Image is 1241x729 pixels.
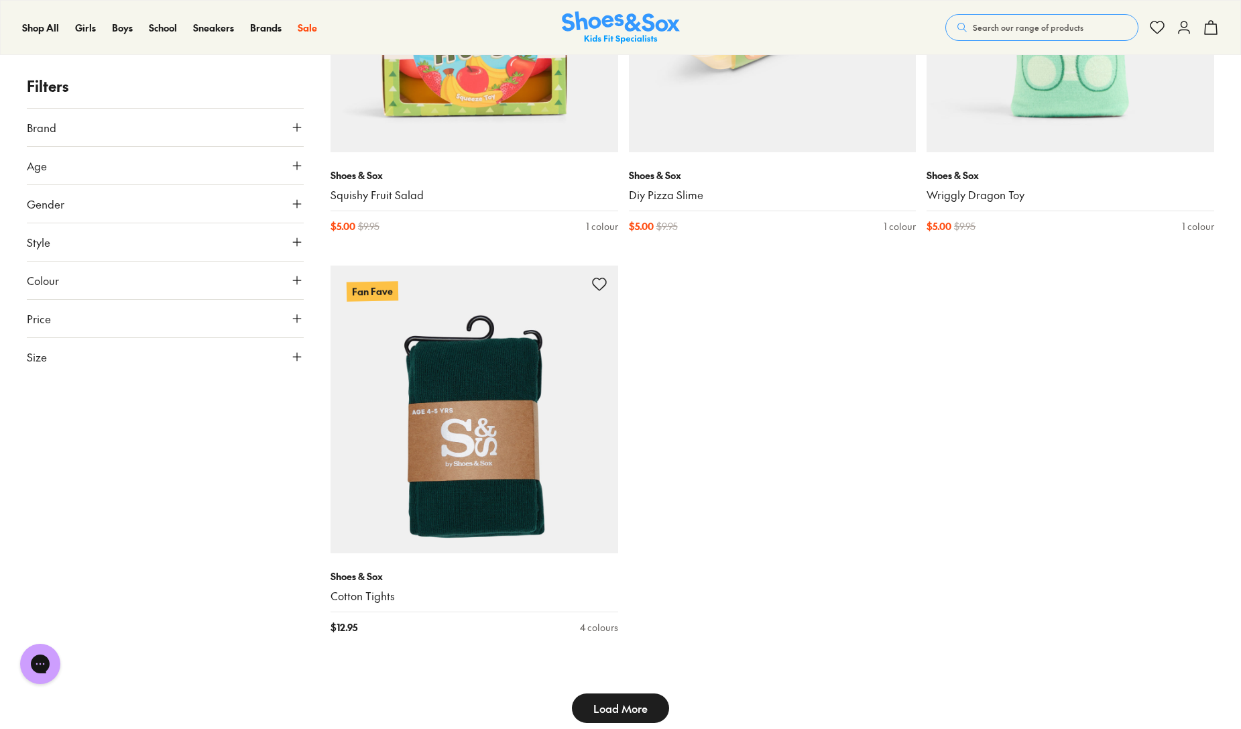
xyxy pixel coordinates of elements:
p: Fan Fave [347,281,398,301]
span: Sneakers [193,21,234,34]
span: $ 5.00 [629,219,654,233]
button: Size [27,338,304,376]
p: Filters [27,75,304,97]
span: School [149,21,177,34]
span: $ 9.95 [656,219,678,233]
button: Price [27,300,304,337]
div: 1 colour [884,219,916,233]
a: Shop All [22,21,59,35]
span: Gender [27,196,64,212]
span: Brand [27,119,56,135]
div: 1 colour [586,219,618,233]
span: $ 12.95 [331,620,357,634]
span: Colour [27,272,59,288]
span: Style [27,234,50,250]
a: Sale [298,21,317,35]
a: Shoes & Sox [562,11,680,44]
a: Girls [75,21,96,35]
span: $ 9.95 [954,219,976,233]
a: Fan Fave [331,266,618,553]
button: Colour [27,262,304,299]
span: Age [27,158,47,174]
span: $ 9.95 [358,219,379,233]
a: Sneakers [193,21,234,35]
span: Boys [112,21,133,34]
a: School [149,21,177,35]
a: Squishy Fruit Salad [331,188,618,203]
span: Load More [593,700,648,716]
img: SNS_Logo_Responsive.svg [562,11,680,44]
span: Brands [250,21,282,34]
p: Shoes & Sox [331,569,618,583]
span: Shop All [22,21,59,34]
button: Brand [27,109,304,146]
span: $ 5.00 [927,219,951,233]
span: Sale [298,21,317,34]
span: Girls [75,21,96,34]
button: Style [27,223,304,261]
a: Cotton Tights [331,589,618,604]
button: Load More [572,693,669,723]
div: 4 colours [580,620,618,634]
button: Search our range of products [945,14,1138,41]
a: Brands [250,21,282,35]
p: Shoes & Sox [331,168,618,182]
span: Search our range of products [973,21,1083,34]
a: Diy Pizza Slime [629,188,917,203]
div: 1 colour [1182,219,1214,233]
button: Age [27,147,304,184]
span: Price [27,311,51,327]
iframe: Gorgias live chat messenger [13,639,67,689]
a: Wriggly Dragon Toy [927,188,1214,203]
span: $ 5.00 [331,219,355,233]
button: Gender [27,185,304,223]
p: Shoes & Sox [927,168,1214,182]
span: Size [27,349,47,365]
p: Shoes & Sox [629,168,917,182]
a: Boys [112,21,133,35]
